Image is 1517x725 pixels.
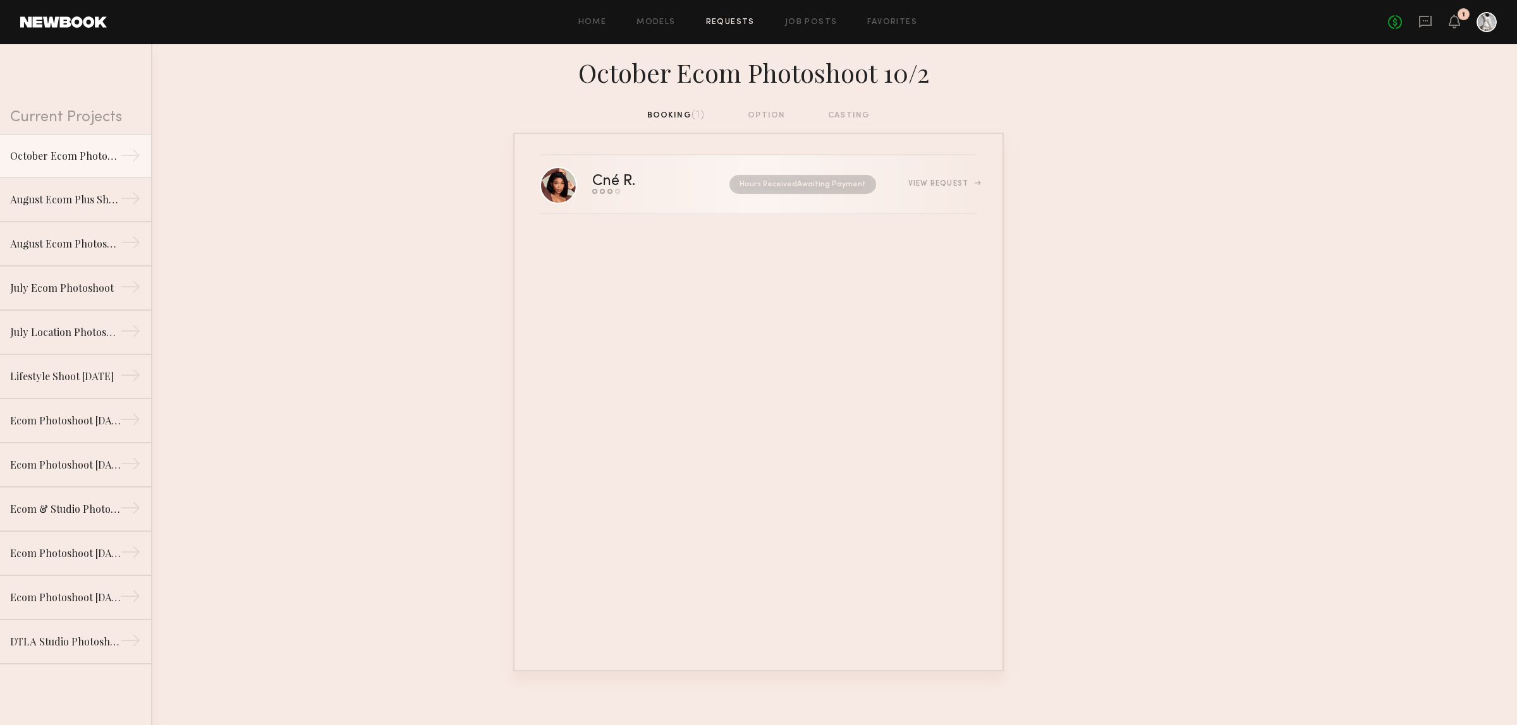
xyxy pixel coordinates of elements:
[706,18,755,27] a: Requests
[120,188,141,213] div: →
[120,232,141,258] div: →
[908,180,977,188] div: View Request
[637,18,675,27] a: Models
[540,155,977,214] a: Cné R.Hours ReceivedAwaiting PaymentView Request
[513,54,1004,88] div: October Ecom Photoshoot 10/2
[120,586,141,611] div: →
[120,630,141,656] div: →
[10,325,120,340] div: July Location Photoshoot
[10,634,120,649] div: DTLA Studio Photoshoot
[120,365,141,390] div: →
[120,321,141,346] div: →
[120,145,141,171] div: →
[120,409,141,434] div: →
[120,277,141,302] div: →
[10,280,120,296] div: July Ecom Photoshoot
[10,413,120,428] div: Ecom Photoshoot [DATE]
[1462,11,1465,18] div: 1
[729,175,876,194] nb-request-status: Hours Received Awaiting Payment
[10,457,120,472] div: Ecom Photoshoot [DATE]
[867,18,917,27] a: Favorites
[10,546,120,561] div: Ecom Photoshoot [DATE]
[10,501,120,517] div: Ecom & Studio Photoshoot
[10,192,120,207] div: August Ecom Plus Shoot
[785,18,838,27] a: Job Posts
[10,236,120,251] div: August Ecom Photoshoot [DATE]
[592,174,683,189] div: Cné R.
[120,542,141,567] div: →
[10,590,120,605] div: Ecom Photoshoot [DATE]
[10,369,120,384] div: Lifestyle Shoot [DATE]
[120,453,141,479] div: →
[10,148,120,164] div: October Ecom Photoshoot 10/2
[120,498,141,523] div: →
[578,18,607,27] a: Home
